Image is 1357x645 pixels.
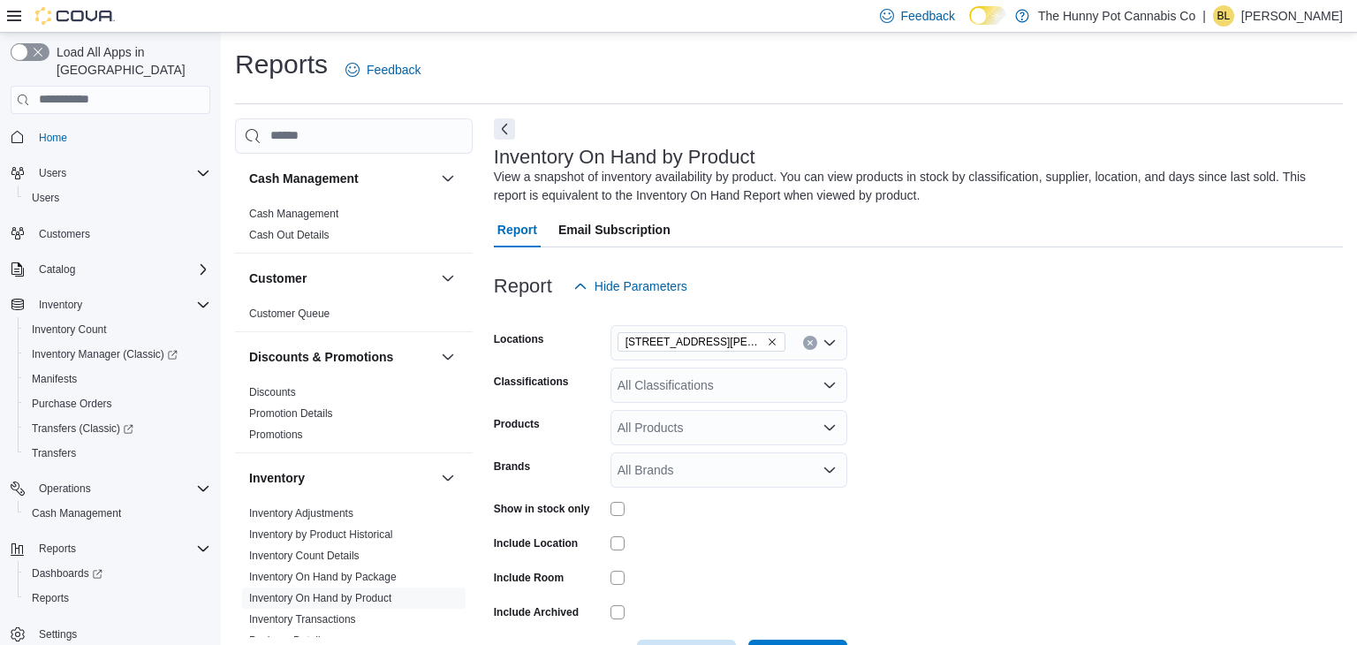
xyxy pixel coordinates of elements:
[25,344,210,365] span: Inventory Manager (Classic)
[39,262,75,277] span: Catalog
[249,170,359,187] h3: Cash Management
[249,207,338,221] span: Cash Management
[437,268,459,289] button: Customer
[803,336,817,350] button: Clear input
[494,168,1334,205] div: View a snapshot of inventory availability by product. You can view products in stock by classific...
[249,506,353,520] span: Inventory Adjustments
[249,550,360,562] a: Inventory Count Details
[25,418,140,439] a: Transfers (Classic)
[25,588,210,609] span: Reports
[437,346,459,368] button: Discounts & Promotions
[4,125,217,150] button: Home
[494,276,552,297] h3: Report
[494,502,590,516] label: Show in stock only
[249,307,330,321] span: Customer Queue
[32,478,98,499] button: Operations
[25,563,110,584] a: Dashboards
[39,482,91,496] span: Operations
[32,224,97,245] a: Customers
[32,259,210,280] span: Catalog
[39,166,66,180] span: Users
[249,507,353,520] a: Inventory Adjustments
[338,52,428,87] a: Feedback
[25,563,210,584] span: Dashboards
[249,407,333,420] a: Promotion Details
[566,269,694,304] button: Hide Parameters
[235,382,473,452] div: Discounts & Promotions
[901,7,955,25] span: Feedback
[32,294,210,315] span: Inventory
[494,605,579,619] label: Include Archived
[32,566,102,580] span: Dashboards
[39,627,77,641] span: Settings
[32,372,77,386] span: Manifests
[49,43,210,79] span: Load All Apps in [GEOGRAPHIC_DATA]
[4,221,217,247] button: Customers
[1038,5,1195,27] p: The Hunny Pot Cannabis Co
[249,208,338,220] a: Cash Management
[823,463,837,477] button: Open list of options
[18,441,217,466] button: Transfers
[25,393,210,414] span: Purchase Orders
[249,613,356,626] a: Inventory Transactions
[494,459,530,474] label: Brands
[437,467,459,489] button: Inventory
[25,344,185,365] a: Inventory Manager (Classic)
[767,337,777,347] button: Remove 6161 Thorold Stone Rd from selection in this group
[249,549,360,563] span: Inventory Count Details
[249,469,305,487] h3: Inventory
[32,478,210,499] span: Operations
[969,25,970,26] span: Dark Mode
[32,322,107,337] span: Inventory Count
[18,561,217,586] a: Dashboards
[1241,5,1343,27] p: [PERSON_NAME]
[4,257,217,282] button: Catalog
[4,161,217,186] button: Users
[494,375,569,389] label: Classifications
[249,229,330,241] a: Cash Out Details
[249,528,393,541] a: Inventory by Product Historical
[1213,5,1234,27] div: Branden Lalonde
[249,348,434,366] button: Discounts & Promotions
[32,191,59,205] span: Users
[25,503,210,524] span: Cash Management
[497,212,537,247] span: Report
[39,131,67,145] span: Home
[625,333,763,351] span: [STREET_ADDRESS][PERSON_NAME]
[437,168,459,189] button: Cash Management
[32,163,210,184] span: Users
[32,506,121,520] span: Cash Management
[18,317,217,342] button: Inventory Count
[249,228,330,242] span: Cash Out Details
[32,347,178,361] span: Inventory Manager (Classic)
[249,269,307,287] h3: Customer
[32,538,83,559] button: Reports
[18,391,217,416] button: Purchase Orders
[18,367,217,391] button: Manifests
[494,536,578,550] label: Include Location
[249,612,356,626] span: Inventory Transactions
[18,342,217,367] a: Inventory Manager (Classic)
[249,269,434,287] button: Customer
[823,378,837,392] button: Open list of options
[249,307,330,320] a: Customer Queue
[32,397,112,411] span: Purchase Orders
[249,592,391,604] a: Inventory On Hand by Product
[249,591,391,605] span: Inventory On Hand by Product
[1217,5,1231,27] span: BL
[32,623,210,645] span: Settings
[494,332,544,346] label: Locations
[249,428,303,442] span: Promotions
[25,319,114,340] a: Inventory Count
[39,298,82,312] span: Inventory
[235,303,473,331] div: Customer
[32,163,73,184] button: Users
[249,527,393,542] span: Inventory by Product Historical
[823,336,837,350] button: Open list of options
[249,570,397,584] span: Inventory On Hand by Package
[558,212,671,247] span: Email Subscription
[4,536,217,561] button: Reports
[32,223,210,245] span: Customers
[618,332,785,352] span: 6161 Thorold Stone Rd
[39,227,90,241] span: Customers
